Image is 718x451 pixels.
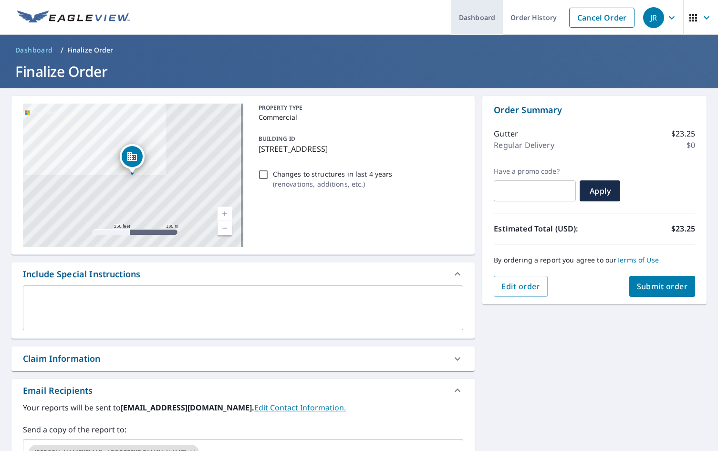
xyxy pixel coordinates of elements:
nav: breadcrumb [11,42,707,58]
a: Terms of Use [616,255,659,264]
span: Submit order [637,281,688,292]
p: Gutter [494,128,518,139]
a: Current Level 17, Zoom In [218,207,232,221]
p: PROPERTY TYPE [259,104,460,112]
p: By ordering a report you agree to our [494,256,695,264]
button: Submit order [629,276,696,297]
p: $0 [687,139,695,151]
a: Current Level 17, Zoom Out [218,221,232,235]
label: Have a promo code? [494,167,576,176]
p: BUILDING ID [259,135,295,143]
h1: Finalize Order [11,62,707,81]
button: Edit order [494,276,548,297]
div: Dropped pin, building 1, Commercial property, 4280 Mapleshade Ln Plano, TX 75093 [120,144,145,174]
p: Order Summary [494,104,695,116]
a: Cancel Order [569,8,635,28]
p: Finalize Order [67,45,114,55]
p: Commercial [259,112,460,122]
p: [STREET_ADDRESS] [259,143,460,155]
p: $23.25 [671,223,695,234]
p: Changes to structures in last 4 years [273,169,393,179]
div: Include Special Instructions [23,268,140,281]
button: Apply [580,180,620,201]
a: Dashboard [11,42,57,58]
div: Claim Information [11,346,475,371]
div: JR [643,7,664,28]
p: $23.25 [671,128,695,139]
div: Claim Information [23,352,101,365]
b: [EMAIL_ADDRESS][DOMAIN_NAME]. [121,402,254,413]
img: EV Logo [17,10,130,25]
li: / [61,44,63,56]
div: Email Recipients [23,384,93,397]
p: Regular Delivery [494,139,554,151]
p: Estimated Total (USD): [494,223,594,234]
a: EditContactInfo [254,402,346,413]
div: Include Special Instructions [11,262,475,285]
label: Send a copy of the report to: [23,424,463,435]
span: Apply [587,186,613,196]
p: ( renovations, additions, etc. ) [273,179,393,189]
label: Your reports will be sent to [23,402,463,413]
div: Email Recipients [11,379,475,402]
span: Dashboard [15,45,53,55]
span: Edit order [501,281,540,292]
